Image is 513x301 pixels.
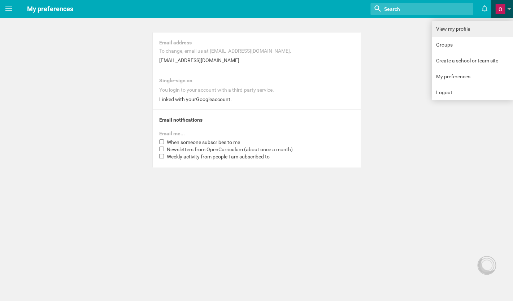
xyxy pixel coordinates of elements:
[383,4,445,14] input: Search
[159,147,164,151] input: Newsletters from OpenCurriculum (about once a month)
[159,96,354,103] div: Linked with your Google account.
[159,154,164,158] input: Weekly activity from people I am subscribed to
[159,130,354,137] div: Email me...
[167,154,270,160] span: Weekly activity from people I am subscribed to
[153,110,361,123] div: Email notifications
[159,57,354,64] div: [EMAIL_ADDRESS][DOMAIN_NAME]
[27,5,73,13] span: My preferences
[167,139,240,145] span: When someone subscribes to me
[159,139,164,144] input: When someone subscribes to me
[159,86,354,93] div: You login to your account with a third-party service.
[159,77,354,84] div: Single-sign on
[159,47,354,54] div: To change, email us at [EMAIL_ADDRESS][DOMAIN_NAME].
[159,39,354,46] div: Email address
[167,147,293,152] span: Newsletters from OpenCurriculum (about once a month)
